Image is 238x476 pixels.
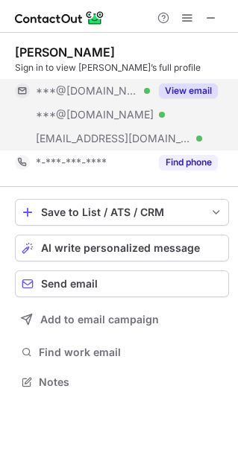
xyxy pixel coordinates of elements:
span: AI write personalized message [41,242,200,254]
span: Find work email [39,346,223,359]
button: Notes [15,372,229,393]
button: Find work email [15,342,229,363]
button: AI write personalized message [15,235,229,261]
span: Send email [41,278,98,290]
span: Add to email campaign [40,314,159,326]
span: [EMAIL_ADDRESS][DOMAIN_NAME] [36,132,191,145]
span: ***@[DOMAIN_NAME] [36,108,154,121]
div: Sign in to view [PERSON_NAME]’s full profile [15,61,229,74]
span: Notes [39,375,223,389]
button: save-profile-one-click [15,199,229,226]
button: Send email [15,270,229,297]
img: ContactOut v5.3.10 [15,9,104,27]
button: Reveal Button [159,83,218,98]
button: Add to email campaign [15,306,229,333]
div: [PERSON_NAME] [15,45,115,60]
button: Reveal Button [159,155,218,170]
span: ***@[DOMAIN_NAME] [36,84,139,98]
div: Save to List / ATS / CRM [41,206,203,218]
